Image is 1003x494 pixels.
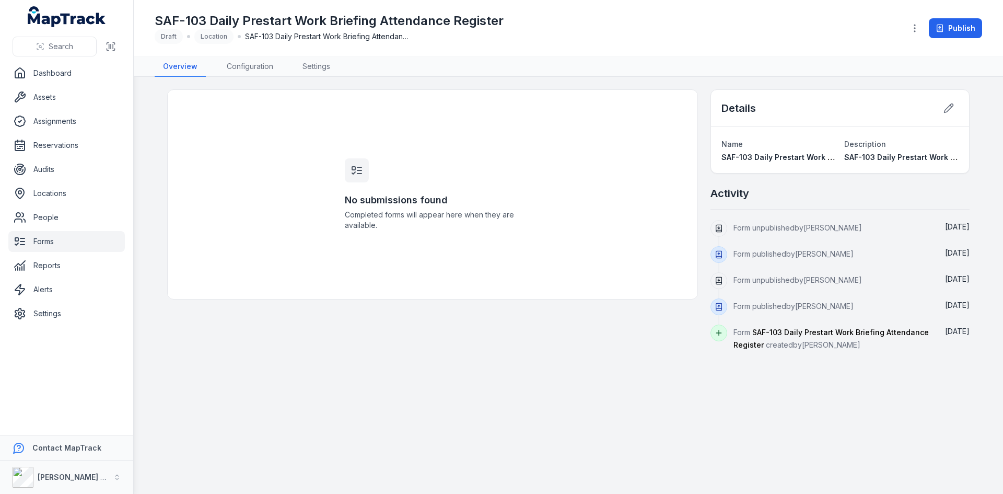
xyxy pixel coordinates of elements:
span: Form published by [PERSON_NAME] [733,249,854,258]
a: Reservations [8,135,125,156]
h1: SAF-103 Daily Prestart Work Briefing Attendance Register [155,13,504,29]
span: [DATE] [945,222,970,231]
a: Assets [8,87,125,108]
button: Publish [929,18,982,38]
span: SAF-103 Daily Prestart Work Briefing Attendance Register [721,153,935,162]
span: Completed forms will appear here when they are available. [345,210,520,231]
a: People [8,207,125,228]
a: Dashboard [8,63,125,84]
a: Settings [8,303,125,324]
span: [DATE] [945,327,970,336]
time: 6/24/2025, 11:07:10 AM [945,222,970,231]
time: 6/5/2025, 9:33:23 AM [945,248,970,257]
span: Form unpublished by [PERSON_NAME] [733,223,862,232]
a: Forms [8,231,125,252]
span: Form published by [PERSON_NAME] [733,302,854,311]
a: Overview [155,57,206,77]
a: Settings [294,57,339,77]
button: Search [13,37,97,56]
strong: Contact MapTrack [32,443,101,452]
a: Configuration [218,57,282,77]
div: Draft [155,29,183,44]
span: Form created by [PERSON_NAME] [733,328,929,349]
time: 6/2/2025, 2:28:30 PM [945,327,970,336]
span: Description [844,140,886,148]
a: Alerts [8,279,125,300]
span: [DATE] [945,248,970,257]
div: Location [194,29,234,44]
a: Reports [8,255,125,276]
span: [DATE] [945,301,970,309]
a: MapTrack [28,6,106,27]
time: 6/2/2025, 2:29:27 PM [945,301,970,309]
span: SAF-103 Daily Prestart Work Briefing Attendance Register [733,328,929,349]
span: [DATE] [945,274,970,283]
a: Audits [8,159,125,180]
strong: [PERSON_NAME] Group [38,473,123,481]
a: Assignments [8,111,125,132]
time: 6/5/2025, 9:23:00 AM [945,274,970,283]
span: Search [49,41,73,52]
span: Form unpublished by [PERSON_NAME] [733,275,862,284]
h2: Activity [710,186,749,201]
a: Locations [8,183,125,204]
span: SAF-103 Daily Prestart Work Briefing Attendance Register [245,31,412,42]
h3: No submissions found [345,193,520,208]
h2: Details [721,101,756,116]
span: Name [721,140,743,148]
